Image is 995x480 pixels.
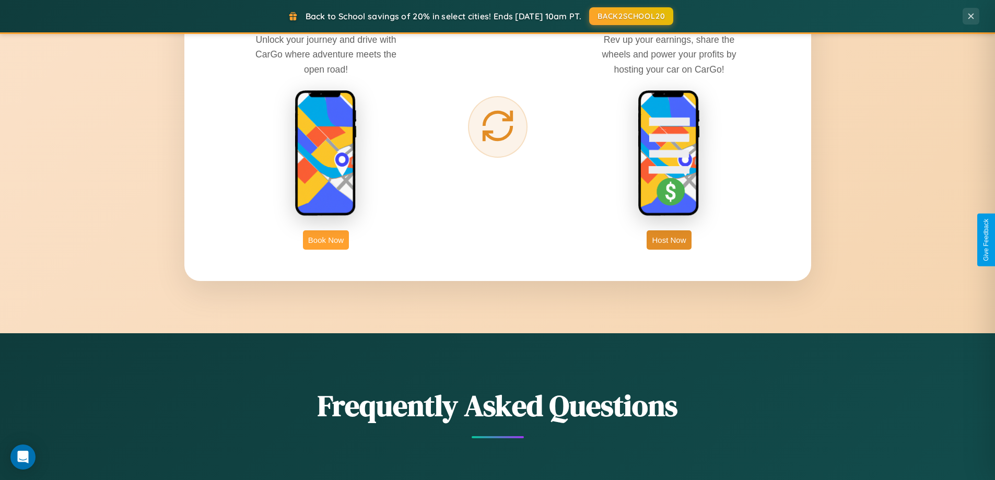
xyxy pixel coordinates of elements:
div: Give Feedback [982,219,990,261]
img: host phone [638,90,700,217]
button: BACK2SCHOOL20 [589,7,673,25]
img: rent phone [295,90,357,217]
span: Back to School savings of 20% in select cities! Ends [DATE] 10am PT. [306,11,581,21]
h2: Frequently Asked Questions [184,385,811,426]
button: Book Now [303,230,349,250]
p: Unlock your journey and drive with CarGo where adventure meets the open road! [248,32,404,76]
button: Host Now [647,230,691,250]
p: Rev up your earnings, share the wheels and power your profits by hosting your car on CarGo! [591,32,747,76]
div: Open Intercom Messenger [10,444,36,470]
